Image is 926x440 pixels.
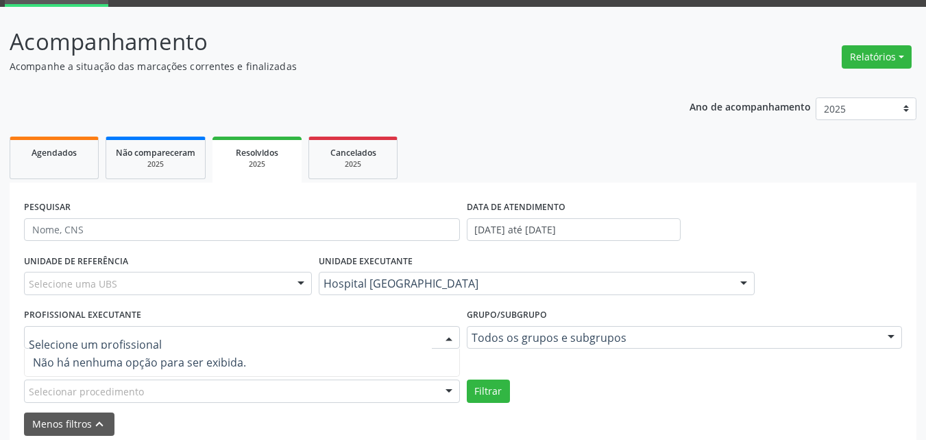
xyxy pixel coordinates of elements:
[236,147,278,159] span: Resolvidos
[25,349,459,376] span: Não há nenhuma opção para ser exibida.
[24,305,141,326] label: PROFISSIONAL EXECUTANTE
[29,384,144,399] span: Selecionar procedimento
[330,147,376,159] span: Cancelados
[92,417,107,432] i: keyboard_arrow_up
[29,277,117,291] span: Selecione uma UBS
[24,218,460,242] input: Nome, CNS
[116,159,195,170] div: 2025
[319,159,387,170] div: 2025
[842,45,912,69] button: Relatórios
[32,147,77,159] span: Agendados
[222,159,292,170] div: 2025
[467,380,510,403] button: Filtrar
[324,277,727,290] span: Hospital [GEOGRAPHIC_DATA]
[467,218,681,242] input: Selecione um intervalo
[116,147,195,159] span: Não compareceram
[24,413,114,437] button: Menos filtroskeyboard_arrow_up
[24,251,128,272] label: UNIDADE DE REFERÊNCIA
[24,197,71,218] label: PESQUISAR
[10,25,644,59] p: Acompanhamento
[467,305,547,326] label: Grupo/Subgrupo
[467,197,565,218] label: DATA DE ATENDIMENTO
[319,251,413,272] label: UNIDADE EXECUTANTE
[472,331,875,345] span: Todos os grupos e subgrupos
[29,331,432,358] input: Selecione um profissional
[10,59,644,73] p: Acompanhe a situação das marcações correntes e finalizadas
[690,97,811,115] p: Ano de acompanhamento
